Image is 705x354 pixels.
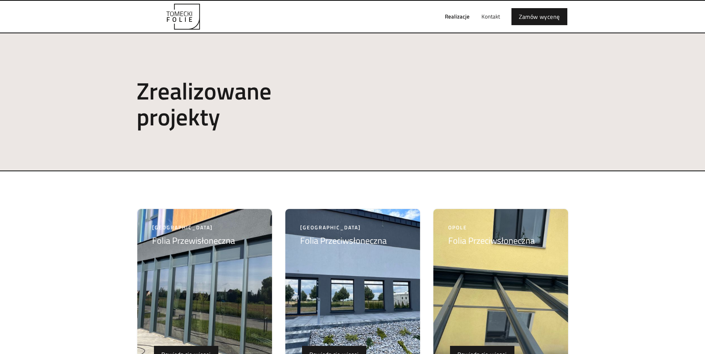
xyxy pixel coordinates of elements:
a: Zamów wycenę [511,8,567,25]
h5: Folia Przewisłoneczna [152,235,235,246]
h2: Zrealizowane projekty [137,78,359,130]
h5: Folia Przeciwsłoneczna [448,235,535,246]
a: Kontakt [476,5,506,28]
div: Opole [448,224,535,231]
div: [GEOGRAPHIC_DATA] [300,224,387,231]
a: [GEOGRAPHIC_DATA]Folia Przeciwsłoneczna [300,224,387,250]
a: OpoleFolia Przeciwsłoneczna [448,224,535,250]
a: [GEOGRAPHIC_DATA]Folia Przewisłoneczna [152,224,235,250]
a: Realizacje [439,5,476,28]
h5: Folia Przeciwsłoneczna [300,235,387,246]
div: [GEOGRAPHIC_DATA] [152,224,235,231]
